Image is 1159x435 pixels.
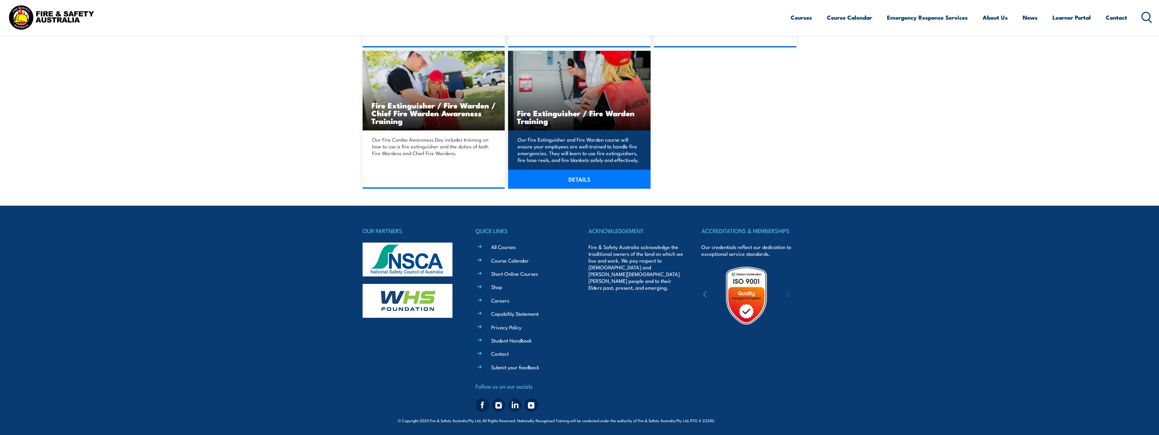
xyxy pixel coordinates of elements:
[983,8,1008,26] a: About Us
[887,8,968,26] a: Emergency Response Services
[723,418,761,423] span: Site:
[1106,8,1127,26] a: Contact
[491,350,509,357] a: Contact
[491,257,529,264] a: Course Calendar
[491,297,509,304] a: Careers
[491,270,538,277] a: Short Online Courses
[827,8,872,26] a: Course Calendar
[363,226,458,235] h4: OUR PARTNERS
[491,310,539,317] a: Capability Statement
[701,244,796,257] p: Our credentials reflect our dedication to exceptional service standards.
[717,266,776,325] img: Untitled design (19)
[588,226,683,235] h4: ACKNOWLEDGEMENT
[363,284,452,318] img: whs-logo-footer
[508,51,651,130] img: Fire Extinguisher Fire Warden Training
[1023,8,1038,26] a: News
[491,243,516,250] a: All Courses
[363,51,505,130] img: Fire Combo Awareness Day
[476,226,571,235] h4: QUICK LINKS
[776,284,835,307] img: ewpa-logo
[701,226,796,235] h4: ACCREDITATIONS & MEMBERSHIPS
[491,364,539,371] a: Submit your feedback
[517,109,642,125] h3: Fire Extinguisher / Fire Warden Training
[1052,8,1091,26] a: Learner Portal
[737,417,761,423] a: KND Digital
[508,51,651,130] a: Fire Extinguisher / Fire Warden Training
[363,51,505,130] a: Fire Extinguisher / Fire Warden / Chief Fire Warden Awareness Training
[476,381,571,391] h4: Follow us on our socials
[518,136,639,163] p: Our Fire Extinguisher and Fire Warden course will ensure your employees are well-trained to handl...
[791,8,812,26] a: Courses
[398,417,761,423] span: © Copyright 2025 Fire & Safety Australia Pty Ltd, All Rights Reserved. Nationally Recognised Trai...
[491,283,502,290] a: Shop
[491,324,521,331] a: Privacy Policy
[588,244,683,291] p: Fire & Safety Australia acknowledge the traditional owners of the land on which we live and work....
[508,170,651,189] a: DETAILS
[491,337,532,344] a: Student Handbook
[372,136,494,157] p: Our Fire Combo Awareness Day includes training on how to use a fire extinguisher and the duties o...
[363,243,452,276] img: nsca-logo-footer
[371,101,496,125] h3: Fire Extinguisher / Fire Warden / Chief Fire Warden Awareness Training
